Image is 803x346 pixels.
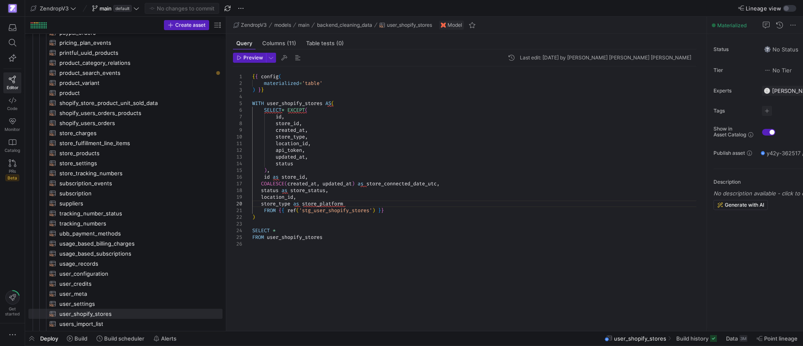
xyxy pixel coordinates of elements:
[3,1,21,15] a: https://storage.googleapis.com/y42-prod-data-exchange/images/qZXOSqkTtPuVcXVzF40oUlM07HVTwZXfPK0U...
[3,72,21,93] a: Editor
[74,335,87,342] span: Build
[233,93,242,100] div: 4
[281,187,287,194] span: as
[281,207,284,214] span: {
[276,147,302,154] span: api_token
[272,20,293,30] button: models
[150,331,180,346] button: Alerts
[274,22,291,28] span: models
[372,207,375,214] span: )
[302,147,305,154] span: ,
[290,187,325,194] span: store_status
[299,120,302,127] span: ,
[279,73,281,80] span: (
[233,207,242,214] div: 21
[276,113,281,120] span: id
[762,44,800,55] button: No statusNo Status
[233,127,242,133] div: 9
[325,100,331,107] span: AS
[725,202,764,208] span: Generate with AI
[264,107,281,113] span: SELECT
[279,207,281,214] span: {
[161,335,176,342] span: Alerts
[267,234,322,241] span: user_shopify_stores
[764,67,771,74] img: No tier
[233,200,242,207] div: 20
[252,214,255,220] span: )
[308,140,311,147] span: ,
[5,306,20,316] span: Get started
[287,180,317,187] span: created_at
[746,5,781,12] span: Lineage view
[276,127,305,133] span: created_at
[381,207,384,214] span: }
[233,154,242,160] div: 13
[233,180,242,187] div: 17
[276,120,299,127] span: store_id
[305,154,308,160] span: ,
[63,331,91,346] button: Build
[614,335,666,342] span: user_shopify_stores
[267,167,270,174] span: ,
[293,194,296,200] span: ,
[713,200,768,210] button: Generate with AI
[377,20,434,30] button: user_shopify_stores
[281,174,305,180] span: store_id
[261,187,279,194] span: status
[90,3,141,14] button: maindefault
[299,80,302,87] span: =
[5,148,20,153] span: Catalog
[233,133,242,140] div: 10
[378,207,381,214] span: }
[273,174,279,180] span: as
[293,200,299,207] span: as
[231,20,269,30] button: ZendropV3
[233,120,242,127] div: 8
[299,207,372,214] span: 'stg_user_shopify_stores'
[317,180,320,187] span: ,
[233,214,242,220] div: 22
[5,174,19,181] span: Beta
[28,3,78,14] button: ZendropV3
[104,335,144,342] span: Build scheduler
[255,73,258,80] span: {
[3,114,21,135] a: Monitor
[387,22,432,28] span: user_shopify_stores
[3,93,21,114] a: Code
[317,22,372,28] span: backend_cleaning_data
[762,65,794,76] button: No tierNo Tier
[7,85,18,90] span: Editor
[233,241,242,247] div: 26
[267,100,322,107] span: user_shopify_stores
[233,234,242,241] div: 25
[722,331,751,346] button: Data3M
[296,207,299,214] span: (
[764,67,792,74] span: No Tier
[252,73,255,80] span: {
[3,156,21,185] a: PRsBeta
[233,107,242,113] div: 6
[233,80,242,87] div: 2
[261,194,293,200] span: location_id
[233,87,242,93] div: 3
[287,207,296,214] span: ref
[322,180,352,187] span: updated_at
[352,180,355,187] span: )
[3,287,21,320] button: Getstarted
[8,4,17,13] img: https://storage.googleapis.com/y42-prod-data-exchange/images/qZXOSqkTtPuVcXVzF40oUlM07HVTwZXfPK0U...
[252,87,255,93] span: )
[276,160,293,167] span: status
[243,55,263,61] span: Preview
[233,160,242,167] div: 14
[233,113,242,120] div: 7
[262,41,296,46] span: Columns
[261,87,264,93] span: }
[315,20,374,30] button: backend_cleaning_data
[233,220,242,227] div: 23
[520,55,691,61] div: Last edit: [DATE] by [PERSON_NAME] [PERSON_NAME] [PERSON_NAME]
[366,180,437,187] span: store_connected_date_utc
[233,227,242,234] div: 24
[3,135,21,156] a: Catalog
[276,140,308,147] span: location_id
[236,41,252,46] span: Query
